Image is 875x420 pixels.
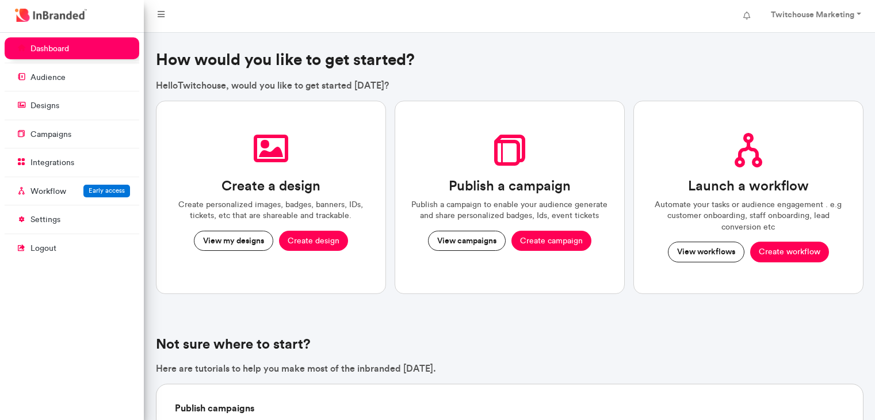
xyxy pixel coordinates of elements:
span: Early access [89,186,125,194]
h3: How would you like to get started? [156,50,863,70]
p: designs [30,100,59,112]
a: Twitchouse Marketing [759,5,870,28]
h3: Launch a workflow [688,178,809,194]
button: Create campaign [511,231,591,251]
p: settings [30,214,60,226]
button: Create design [279,231,348,251]
button: View my designs [194,231,273,251]
p: Workflow [30,186,66,197]
p: Publish a campaign to enable your audience generate and share personalized badges, Ids, event tic... [409,199,610,222]
a: settings [5,208,139,230]
a: campaigns [5,123,139,145]
a: designs [5,94,139,116]
p: dashboard [30,43,69,55]
button: View workflows [668,242,744,262]
p: Here are tutorials to help you make most of the inbranded [DATE]. [156,362,863,375]
button: Create workflow [750,242,829,262]
a: WorkflowEarly access [5,180,139,202]
p: integrations [30,157,74,169]
a: audience [5,66,139,88]
p: Hello Twitchouse , would you like to get started [DATE]? [156,79,863,91]
p: logout [30,243,56,254]
p: Automate your tasks or audience engagement . e.g customer onboarding, staff onboarding, lead conv... [648,199,849,233]
p: audience [30,72,66,83]
p: Create personalized images, badges, banners, IDs, tickets, etc that are shareable and trackable. [170,199,372,222]
a: integrations [5,151,139,173]
h4: Not sure where to start? [156,336,863,353]
strong: Twitchouse Marketing [771,9,854,20]
a: dashboard [5,37,139,59]
img: InBranded Logo [12,6,90,25]
button: View campaigns [428,231,506,251]
h3: Create a design [221,178,320,194]
h3: Publish a campaign [449,178,571,194]
p: campaigns [30,129,71,140]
